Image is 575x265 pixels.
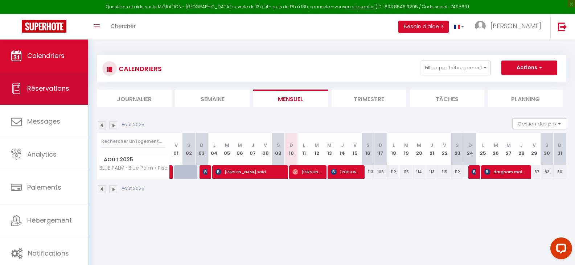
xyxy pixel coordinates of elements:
[387,133,400,165] th: 18
[315,142,319,149] abbr: M
[512,118,566,129] button: Gestion des prix
[430,142,433,149] abbr: J
[349,133,361,165] th: 15
[221,133,234,165] th: 05
[421,61,490,75] button: Filtrer par hébergement
[27,183,61,192] span: Paiements
[520,142,523,149] abbr: J
[208,133,221,165] th: 04
[327,142,332,149] abbr: M
[558,142,562,149] abbr: D
[379,142,382,149] abbr: D
[187,142,190,149] abbr: S
[482,142,484,149] abbr: L
[111,22,136,30] span: Chercher
[170,165,173,179] a: [PERSON_NAME]
[234,133,246,165] th: 06
[472,165,476,179] span: [PERSON_NAME]
[292,165,322,179] span: [PERSON_NAME]
[475,21,486,32] img: ...
[443,142,446,149] abbr: V
[122,185,144,192] p: Août 2025
[545,235,575,265] iframe: LiveChat chat widget
[259,133,272,165] th: 08
[413,165,426,179] div: 114
[195,133,208,165] th: 03
[541,165,553,179] div: 83
[438,133,451,165] th: 22
[264,142,267,149] abbr: V
[501,61,557,75] button: Actions
[117,61,162,77] h3: CALENDRIERS
[341,142,344,149] abbr: J
[464,133,477,165] th: 24
[297,133,310,165] th: 11
[310,133,323,165] th: 12
[203,165,207,179] span: [PERSON_NAME]
[332,90,406,107] li: Trimestre
[27,216,72,225] span: Hébergement
[451,133,464,165] th: 23
[225,142,229,149] abbr: M
[361,133,374,165] th: 16
[515,133,528,165] th: 28
[404,142,408,149] abbr: M
[213,142,215,149] abbr: L
[553,133,566,165] th: 31
[417,142,421,149] abbr: M
[331,165,361,179] span: [PERSON_NAME]
[553,165,566,179] div: 80
[374,165,387,179] div: 103
[490,21,541,30] span: [PERSON_NAME]
[105,14,141,40] a: Chercher
[533,142,536,149] abbr: V
[393,142,395,149] abbr: L
[22,20,66,33] img: Super Booking
[489,133,502,165] th: 26
[353,142,357,149] abbr: V
[400,165,412,179] div: 115
[456,142,459,149] abbr: S
[175,90,250,107] li: Semaine
[528,133,541,165] th: 29
[488,90,563,107] li: Planning
[27,51,65,60] span: Calendriers
[484,165,527,179] span: dargham malak
[272,133,285,165] th: 09
[97,154,169,165] span: Août 2025
[387,165,400,179] div: 112
[170,133,182,165] th: 01
[285,133,297,165] th: 10
[345,4,375,10] a: en cliquant ici
[477,133,489,165] th: 25
[410,90,485,107] li: Tâches
[251,142,254,149] abbr: J
[303,142,305,149] abbr: L
[528,165,541,179] div: 87
[361,165,374,179] div: 113
[541,133,553,165] th: 30
[374,133,387,165] th: 17
[28,249,69,258] span: Notifications
[502,133,515,165] th: 27
[289,142,293,149] abbr: D
[426,165,438,179] div: 113
[506,142,511,149] abbr: M
[246,133,259,165] th: 07
[494,142,498,149] abbr: M
[27,150,57,159] span: Analytics
[469,14,550,40] a: ... [PERSON_NAME]
[468,142,472,149] abbr: D
[336,133,349,165] th: 14
[545,142,549,149] abbr: S
[400,133,412,165] th: 19
[558,22,567,31] img: logout
[398,21,449,33] button: Besoin d'aide ?
[451,165,464,179] div: 112
[200,142,204,149] abbr: D
[366,142,370,149] abbr: S
[97,90,172,107] li: Journalier
[182,133,195,165] th: 02
[122,121,144,128] p: Août 2025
